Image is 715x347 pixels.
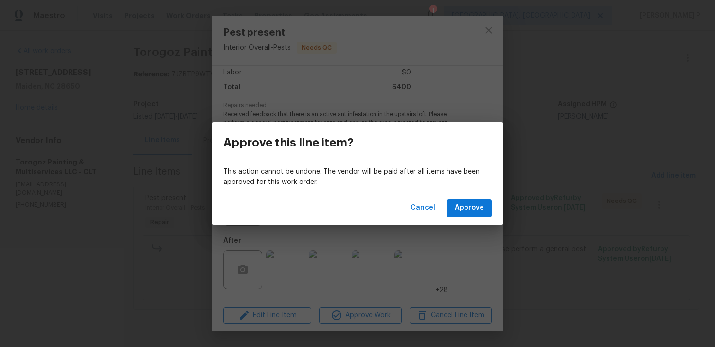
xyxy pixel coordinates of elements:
[223,167,492,187] p: This action cannot be undone. The vendor will be paid after all items have been approved for this...
[447,199,492,217] button: Approve
[407,199,439,217] button: Cancel
[411,202,435,214] span: Cancel
[223,136,354,149] h3: Approve this line item?
[455,202,484,214] span: Approve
